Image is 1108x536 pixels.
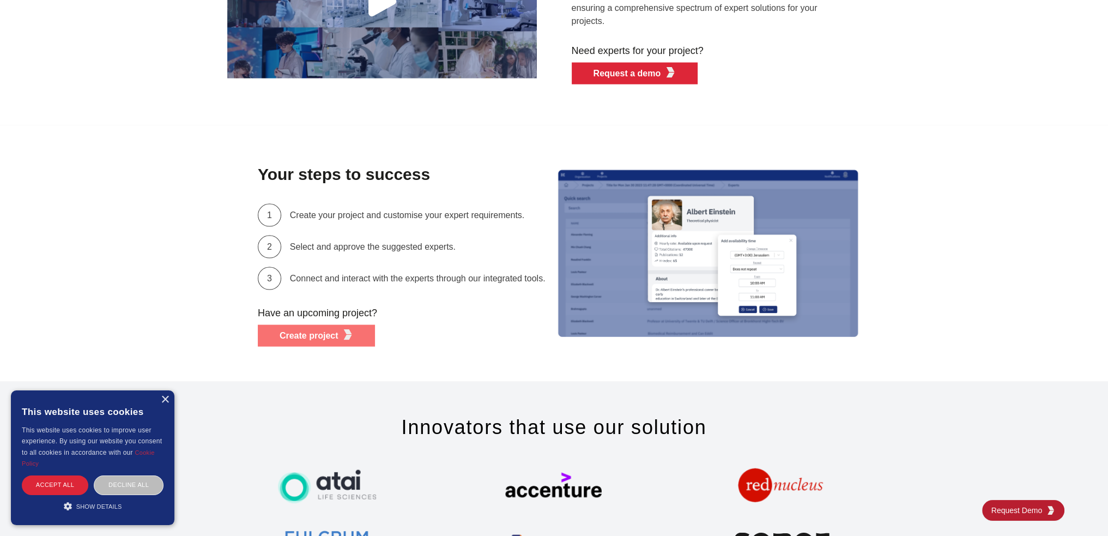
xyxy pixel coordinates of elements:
[258,267,281,290] div: 3
[161,396,169,404] div: Close
[505,463,603,512] img: accenture.png
[258,204,281,227] div: 1
[665,67,676,78] img: KGG Fifth Element RED
[991,505,1046,516] span: Request Demo
[258,160,546,189] h1: Your steps to success
[76,503,122,510] span: Show details
[342,329,353,340] img: KGG Fifth Element RED
[94,475,164,495] div: Decline all
[572,39,850,63] h3: Need experts for your project?
[1053,484,1108,536] div: Виджет чата
[554,166,881,341] img: KOL management, KEE, Therapy area experts
[258,236,281,258] div: 2
[594,67,661,80] p: Request a demo
[258,325,376,347] button: Create projectKGG Fifth Element RED
[258,301,546,325] h3: Have an upcoming project?
[290,272,546,285] div: Connect and interact with the experts through our integrated tools.
[982,500,1064,521] a: Request DemoKGG
[22,426,162,456] span: This website uses cookies to improve user experience. By using our website you consent to all coo...
[22,501,164,511] div: Show details
[278,463,376,512] img: atai.png
[22,399,164,425] div: This website uses cookies
[290,240,456,254] div: Select and approve the suggested experts.
[732,463,830,512] img: rednucleus.png
[572,63,698,85] button: Request a demoKGG Fifth Element RED
[214,417,894,438] p: Innovators that use our solution
[1046,506,1055,515] img: KGG
[1053,484,1108,536] iframe: Chat Widget
[280,329,338,342] p: Create project
[22,449,155,467] a: Cookie Policy
[290,209,524,222] div: Create your project and customise your expert requirements.
[22,475,88,495] div: Accept all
